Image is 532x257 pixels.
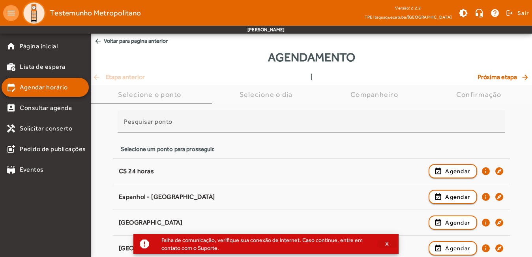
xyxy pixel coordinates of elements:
[481,218,491,227] mat-icon: info
[20,103,72,113] span: Consultar agenda
[94,37,102,45] mat-icon: arrow_back
[445,192,470,202] span: Agendar
[50,7,141,19] span: Testemunho Metropolitano
[124,118,172,125] mat-label: Pesquisar ponto
[139,238,150,250] mat-icon: report
[429,241,477,255] button: Agendar
[22,1,46,25] img: Logo TPE
[119,244,425,253] div: [GEOGRAPHIC_DATA]
[481,244,491,253] mat-icon: info
[268,48,355,66] span: Agendamento
[385,240,389,248] span: X
[6,62,16,72] mat-icon: work_history
[20,165,44,174] span: Eventos
[119,167,425,176] div: CS 24 horas
[20,124,72,133] span: Solicitar conserto
[445,166,470,176] span: Agendar
[350,91,401,98] div: Companheiro
[311,72,312,82] span: |
[91,34,532,48] span: Voltar para pagina anterior
[119,193,425,201] div: Espanhol - [GEOGRAPHIC_DATA]
[377,240,397,248] button: X
[121,145,502,153] div: Selecione um ponto para prosseguir.
[6,124,16,133] mat-icon: handyman
[155,234,377,253] div: Falha de comunicação, verifique sua conexão de internet. Caso continue, entre em contato com o Su...
[6,103,16,113] mat-icon: perm_contact_calendar
[481,166,491,176] mat-icon: info
[118,91,184,98] div: Selecione o ponto
[445,218,470,227] span: Agendar
[20,42,58,51] span: Página inicial
[478,72,530,82] span: Próxima etapa
[119,219,425,227] div: [GEOGRAPHIC_DATA]
[521,73,530,81] mat-icon: arrow_forward
[429,215,477,230] button: Agendar
[365,3,451,13] div: Versão: 2.2.2
[6,42,16,51] mat-icon: home
[19,1,141,25] a: Testemunho Metropolitano
[495,244,504,253] mat-icon: explore
[495,166,504,176] mat-icon: explore
[6,144,16,154] mat-icon: post_add
[495,218,504,227] mat-icon: explore
[495,192,504,202] mat-icon: explore
[456,91,505,98] div: Confirmação
[6,165,16,174] mat-icon: stadium
[517,7,529,19] span: Sair
[445,244,470,253] span: Agendar
[20,62,66,72] span: Lista de espera
[20,83,68,92] span: Agendar horário
[429,190,477,204] button: Agendar
[505,7,529,19] button: Sair
[6,83,16,92] mat-icon: edit_calendar
[429,164,477,178] button: Agendar
[3,5,19,21] mat-icon: menu
[481,192,491,202] mat-icon: info
[240,91,296,98] div: Selecione o dia
[20,144,86,154] span: Pedido de publicações
[365,13,451,21] span: TPE Itaquaquecetuba/[GEOGRAPHIC_DATA]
